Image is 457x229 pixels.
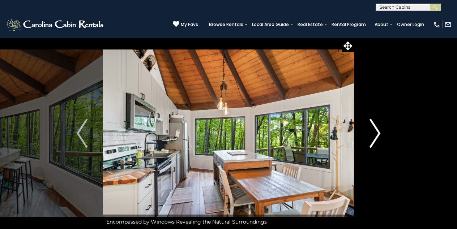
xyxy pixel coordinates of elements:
[181,21,198,28] span: My Favs
[328,20,370,30] a: Rental Program
[354,38,396,229] button: Next
[433,21,440,28] img: phone-regular-white.png
[205,20,247,30] a: Browse Rentals
[294,20,326,30] a: Real Estate
[444,21,452,28] img: mail-regular-white.png
[393,20,428,30] a: Owner Login
[173,21,198,28] a: My Favs
[371,20,392,30] a: About
[61,38,103,229] button: Previous
[77,119,87,148] img: arrow
[370,119,380,148] img: arrow
[5,17,106,32] img: White-1-2.png
[248,20,292,30] a: Local Area Guide
[103,215,354,229] div: Encompassed by Windows Revealing the Natural Surroundings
